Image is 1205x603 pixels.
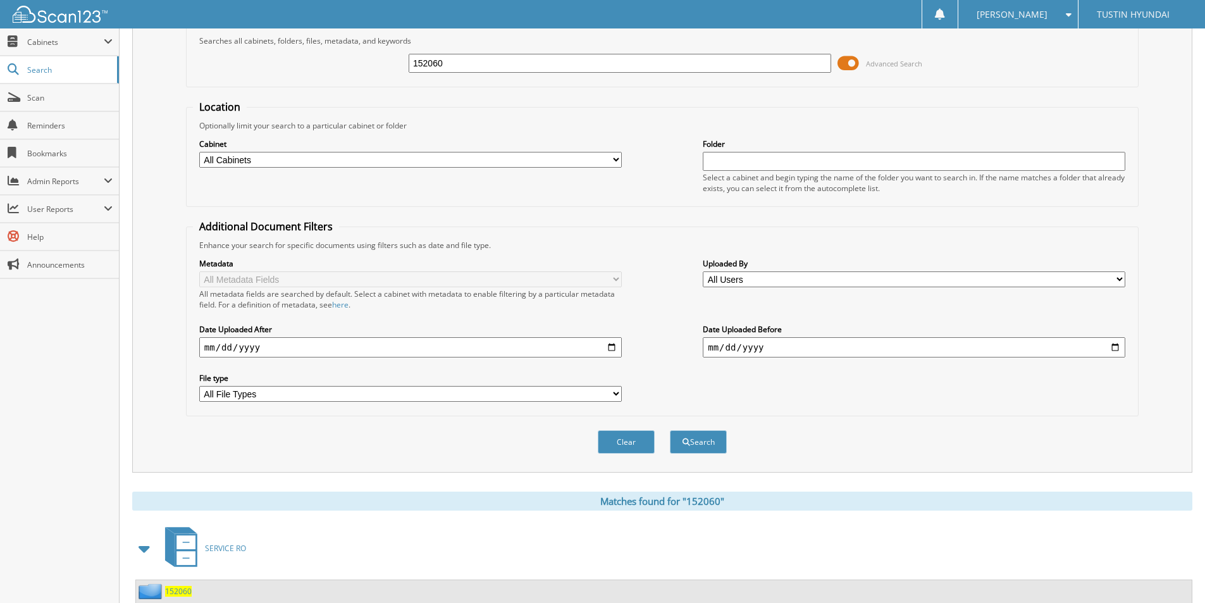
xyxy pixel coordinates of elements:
[199,258,622,269] label: Metadata
[199,337,622,357] input: start
[27,92,113,103] span: Scan
[27,37,104,47] span: Cabinets
[977,11,1047,18] span: [PERSON_NAME]
[193,120,1132,131] div: Optionally limit your search to a particular cabinet or folder
[27,204,104,214] span: User Reports
[27,176,104,187] span: Admin Reports
[703,139,1125,149] label: Folder
[193,240,1132,251] div: Enhance your search for specific documents using filters such as date and file type.
[193,35,1132,46] div: Searches all cabinets, folders, files, metadata, and keywords
[205,543,246,554] span: SERVICE RO
[703,337,1125,357] input: end
[332,299,349,310] a: here
[598,430,655,454] button: Clear
[27,148,113,159] span: Bookmarks
[27,120,113,131] span: Reminders
[703,258,1125,269] label: Uploaded By
[158,523,246,573] a: SERVICE RO
[27,232,113,242] span: Help
[165,586,192,597] a: 152060
[27,259,113,270] span: Announcements
[199,289,622,310] div: All metadata fields are searched by default. Select a cabinet with metadata to enable filtering b...
[199,324,622,335] label: Date Uploaded After
[132,492,1192,511] div: Matches found for "152060"
[27,65,111,75] span: Search
[866,59,922,68] span: Advanced Search
[703,324,1125,335] label: Date Uploaded Before
[1142,542,1205,603] iframe: Chat Widget
[199,139,622,149] label: Cabinet
[703,172,1125,194] div: Select a cabinet and begin typing the name of the folder you want to search in. If the name match...
[670,430,727,454] button: Search
[193,220,339,233] legend: Additional Document Filters
[199,373,622,383] label: File type
[193,100,247,114] legend: Location
[13,6,108,23] img: scan123-logo-white.svg
[1097,11,1170,18] span: TUSTIN HYUNDAI
[139,583,165,599] img: folder2.png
